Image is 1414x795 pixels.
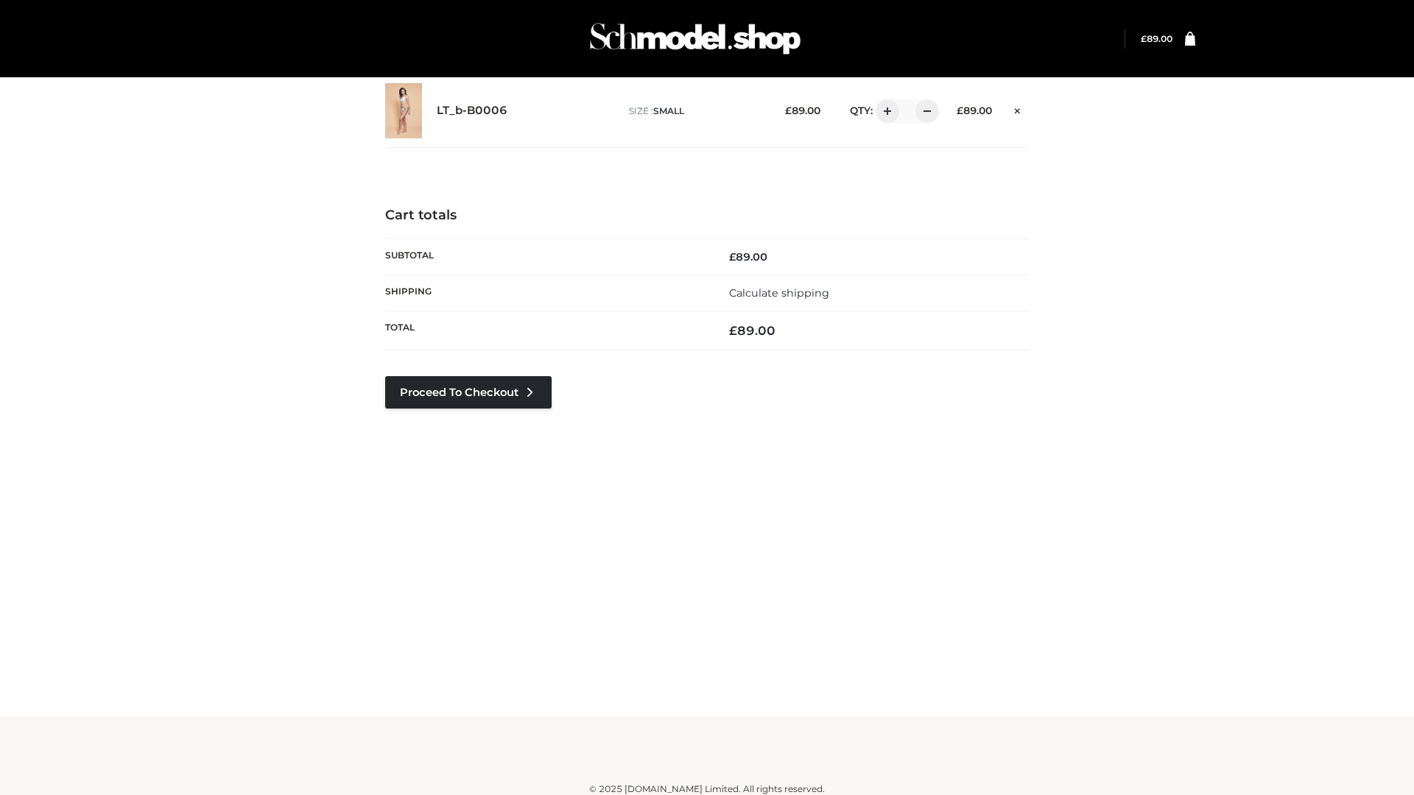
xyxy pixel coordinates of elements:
th: Subtotal [385,239,707,275]
span: £ [957,105,963,116]
a: £89.00 [1141,33,1172,44]
span: £ [729,323,737,338]
span: £ [1141,33,1147,44]
h4: Cart totals [385,208,1029,224]
a: LT_b-B0006 [437,104,507,118]
span: £ [729,250,736,264]
bdi: 89.00 [785,105,820,116]
bdi: 89.00 [729,323,775,338]
img: LT_b-B0006 - SMALL [385,83,422,138]
th: Shipping [385,275,707,311]
a: Proceed to Checkout [385,376,552,409]
th: Total [385,311,707,350]
img: Schmodel Admin 964 [585,10,806,68]
span: £ [785,105,792,116]
a: Remove this item [1007,99,1029,119]
bdi: 89.00 [1141,33,1172,44]
div: QTY: [835,99,934,123]
span: SMALL [653,105,684,116]
p: size : [629,105,762,118]
bdi: 89.00 [957,105,992,116]
bdi: 89.00 [729,250,767,264]
a: Calculate shipping [729,286,829,300]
